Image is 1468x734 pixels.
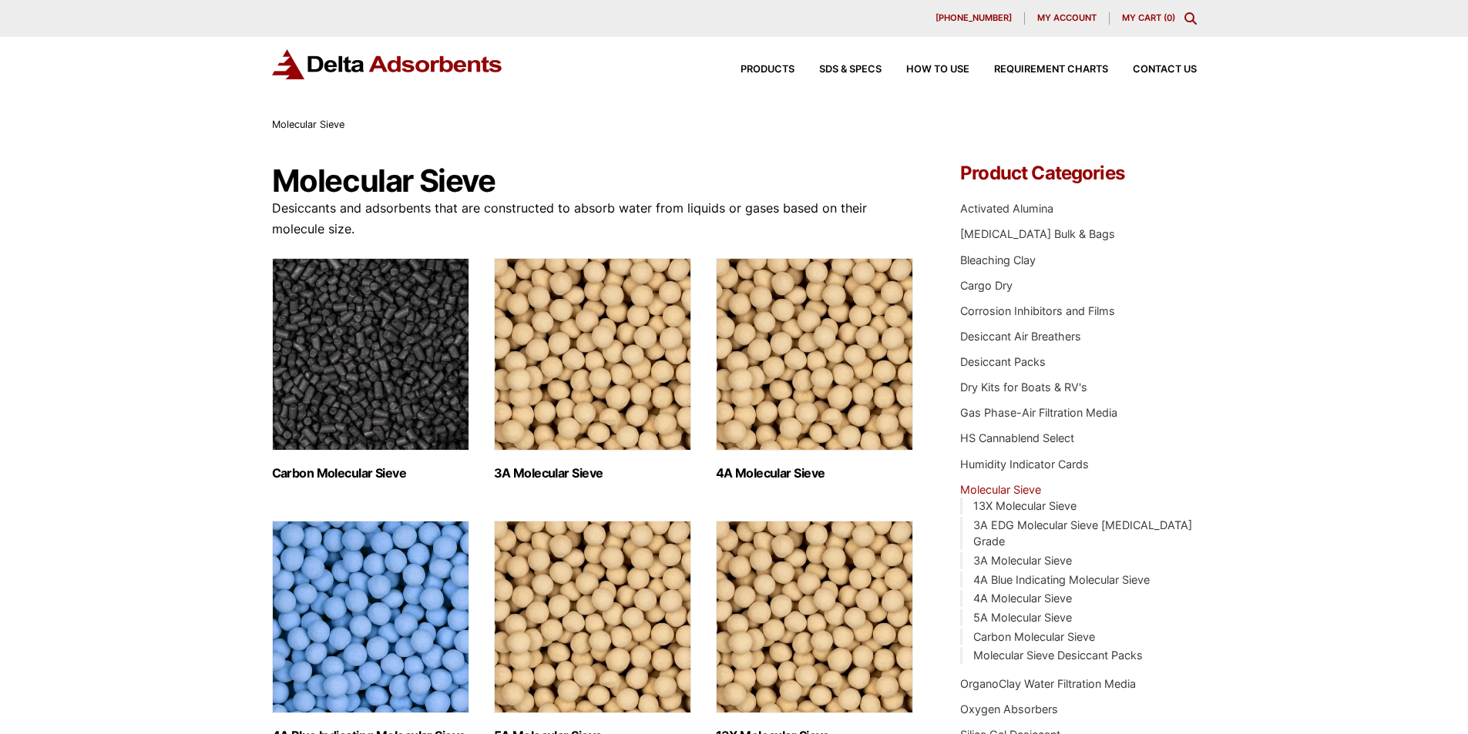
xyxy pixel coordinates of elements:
[272,198,915,240] p: Desiccants and adsorbents that are constructed to absorb water from liquids or gases based on the...
[741,65,794,75] span: Products
[1122,12,1175,23] a: My Cart (0)
[960,253,1036,266] a: Bleaching Clay
[960,279,1013,292] a: Cargo Dry
[272,466,469,481] h2: Carbon Molecular Sieve
[716,65,794,75] a: Products
[973,518,1192,548] a: 3A EDG Molecular Sieve [MEDICAL_DATA] Grade
[494,258,691,481] a: Visit product category 3A Molecular Sieve
[960,483,1041,496] a: Molecular Sieve
[494,466,691,481] h2: 3A Molecular Sieve
[716,258,913,451] img: 4A Molecular Sieve
[272,258,469,481] a: Visit product category Carbon Molecular Sieve
[923,12,1025,25] a: [PHONE_NUMBER]
[973,649,1143,662] a: Molecular Sieve Desiccant Packs
[960,202,1053,215] a: Activated Alumina
[994,65,1108,75] span: Requirement Charts
[272,119,344,130] span: Molecular Sieve
[272,49,503,79] img: Delta Adsorbents
[960,380,1087,394] a: Dry Kits for Boats & RV's
[716,466,913,481] h2: 4A Molecular Sieve
[1108,65,1197,75] a: Contact Us
[960,355,1046,368] a: Desiccant Packs
[973,611,1072,624] a: 5A Molecular Sieve
[973,554,1072,567] a: 3A Molecular Sieve
[1184,12,1197,25] div: Toggle Modal Content
[794,65,882,75] a: SDS & SPECS
[973,573,1150,586] a: 4A Blue Indicating Molecular Sieve
[936,14,1012,22] span: [PHONE_NUMBER]
[973,499,1077,512] a: 13X Molecular Sieve
[960,164,1196,183] h4: Product Categories
[1133,65,1197,75] span: Contact Us
[1025,12,1110,25] a: My account
[1167,12,1172,23] span: 0
[960,227,1115,240] a: [MEDICAL_DATA] Bulk & Bags
[882,65,969,75] a: How to Use
[494,258,691,451] img: 3A Molecular Sieve
[960,702,1058,716] a: Oxygen Absorbers
[960,677,1136,690] a: OrganoClay Water Filtration Media
[819,65,882,75] span: SDS & SPECS
[716,521,913,713] img: 13X Molecular Sieve
[960,304,1115,317] a: Corrosion Inhibitors and Films
[272,521,469,713] img: 4A Blue Indicating Molecular Sieve
[960,431,1074,444] a: HS Cannablend Select
[906,65,969,75] span: How to Use
[973,630,1095,643] a: Carbon Molecular Sieve
[272,258,469,451] img: Carbon Molecular Sieve
[960,406,1117,419] a: Gas Phase-Air Filtration Media
[960,330,1081,343] a: Desiccant Air Breathers
[272,164,915,198] h1: Molecular Sieve
[960,457,1089,471] a: Humidity Indicator Cards
[973,592,1072,605] a: 4A Molecular Sieve
[716,258,913,481] a: Visit product category 4A Molecular Sieve
[494,521,691,713] img: 5A Molecular Sieve
[969,65,1108,75] a: Requirement Charts
[1037,14,1097,22] span: My account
